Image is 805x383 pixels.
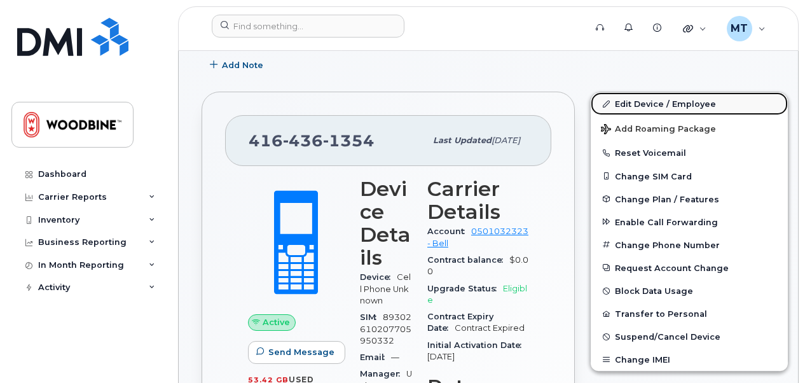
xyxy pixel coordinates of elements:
span: Cell Phone Unknown [360,272,411,305]
span: 89302610207705950332 [360,312,411,345]
button: Change Phone Number [591,233,788,256]
span: Suspend/Cancel Device [615,332,720,342]
button: Reset Voicemail [591,141,788,164]
span: Eligible [427,284,527,305]
button: Change Plan / Features [591,188,788,211]
input: Find something... [212,15,404,38]
button: Add Roaming Package [591,115,788,141]
span: 436 [283,131,323,150]
span: MT [731,21,748,36]
span: 1354 [323,131,375,150]
span: Upgrade Status [427,284,503,293]
button: Change SIM Card [591,165,788,188]
span: Send Message [268,346,334,358]
span: [DATE] [492,136,520,145]
button: Add Note [202,53,274,76]
span: Add Roaming Package [601,124,716,136]
span: Initial Activation Date [427,340,528,350]
button: Block Data Usage [591,279,788,302]
div: Quicklinks [674,16,715,41]
span: Contract Expired [455,323,525,333]
span: Contract Expiry Date [427,312,493,333]
span: Account [427,226,471,236]
button: Change IMEI [591,348,788,371]
button: Enable Call Forwarding [591,211,788,233]
span: Add Note [222,59,263,71]
span: Email [360,352,391,362]
span: SIM [360,312,383,322]
span: 416 [249,131,375,150]
button: Suspend/Cancel Device [591,325,788,348]
div: Mark Tewkesbury [718,16,774,41]
span: Contract balance [427,255,509,265]
span: Active [263,316,290,328]
span: — [391,352,399,362]
h3: Device Details [360,178,412,269]
span: Manager [360,369,406,379]
span: Change Plan / Features [615,194,719,204]
button: Send Message [248,341,345,364]
a: 0501032323 - Bell [427,226,528,247]
h3: Carrier Details [427,178,528,223]
button: Request Account Change [591,256,788,279]
span: [DATE] [427,352,455,361]
span: Enable Call Forwarding [615,217,718,226]
a: Edit Device / Employee [591,92,788,115]
span: Last updated [433,136,492,145]
button: Transfer to Personal [591,302,788,325]
span: Device [360,272,397,282]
